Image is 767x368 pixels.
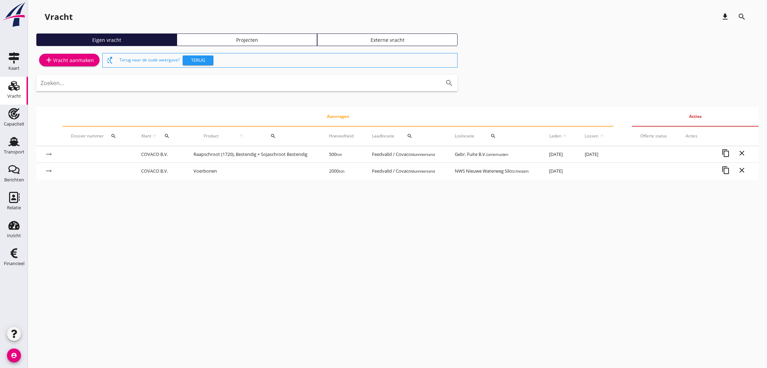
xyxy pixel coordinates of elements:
[364,146,446,163] td: Feedvalid / Covaco
[45,56,53,64] i: add
[738,13,746,21] i: search
[133,163,185,180] td: COVACO B.V.
[407,133,412,139] i: search
[541,146,576,163] td: [DATE]
[446,163,541,180] td: NWS Nieuwe Waterweg Silo
[41,77,434,89] input: Zoeken...
[36,33,177,46] a: Eigen vracht
[4,261,24,266] div: Financieel
[1,2,27,28] img: logo-small.a267ee39.svg
[490,133,496,139] i: search
[39,54,100,66] a: Vracht aanmaken
[228,133,254,139] i: arrow_upward
[632,107,759,126] th: Acties
[364,163,446,180] td: Feedvalid / Covaco
[39,36,174,44] div: Eigen vracht
[7,348,21,362] i: account_circle
[111,133,116,139] i: search
[7,233,21,238] div: Inzicht
[8,66,20,70] div: Kaart
[721,13,729,21] i: download
[119,53,454,67] div: Terug naar de oude weergave?
[329,133,355,139] div: Hoeveelheid
[411,152,435,157] small: Munnikenland
[4,122,24,126] div: Capaciteit
[562,133,568,139] i: arrow_upward
[576,146,614,163] td: [DATE]
[185,163,321,180] td: Voerbonen
[411,169,435,174] small: Munnikenland
[105,56,114,65] i: switch_access_shortcut
[541,163,576,180] td: [DATE]
[177,33,317,46] a: Projecten
[336,152,342,157] small: ton
[486,152,508,157] small: Genemuiden
[512,169,529,174] small: Schiedam
[329,168,344,174] span: 2000
[339,169,344,174] small: ton
[4,150,24,154] div: Transport
[45,150,53,158] i: arrow_right_alt
[185,146,321,163] td: Raapschroot (1720), Bestendig + Sojaschroot Bestendig
[549,133,562,139] span: Laden
[45,56,94,64] div: Vracht aanmaken
[133,146,185,163] td: COVACO B.V.
[738,166,746,174] i: close
[445,79,453,87] i: search
[45,167,53,175] i: arrow_right_alt
[640,133,669,139] div: Offerte status
[372,128,438,144] div: Laadlocatie
[7,94,21,98] div: Vracht
[585,133,599,139] span: Lossen
[317,33,458,46] a: Externe vracht
[722,166,730,174] i: content_copy
[180,36,314,44] div: Projecten
[193,133,228,139] span: Product
[183,55,213,65] button: Terug
[722,149,730,157] i: content_copy
[141,133,151,139] span: Klant
[686,133,750,139] div: Acties
[7,205,21,210] div: Relatie
[455,128,532,144] div: Loslocatie
[45,11,73,22] div: Vracht
[738,149,746,157] i: close
[320,36,454,44] div: Externe vracht
[329,151,342,157] span: 500
[599,133,605,139] i: arrow_upward
[63,107,614,126] th: Aanvragen
[270,133,276,139] i: search
[71,128,125,144] div: Dossier nummer
[152,133,158,139] i: arrow_upward
[164,133,170,139] i: search
[4,178,24,182] div: Berichten
[185,57,211,64] div: Terug
[446,146,541,163] td: Gebr. Fuite B.V.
